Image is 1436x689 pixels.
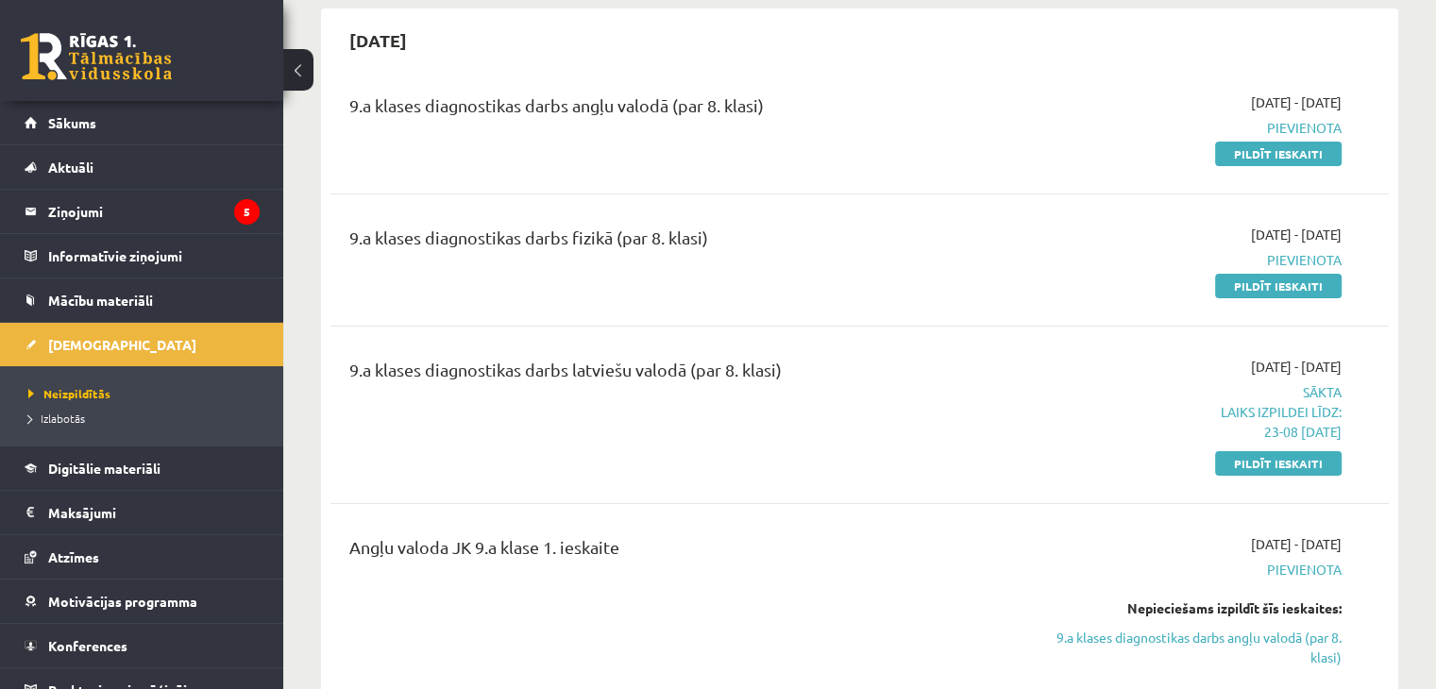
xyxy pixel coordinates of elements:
span: Pievienota [1030,250,1342,270]
span: [DATE] - [DATE] [1251,92,1342,112]
span: Aktuāli [48,159,93,176]
span: [DEMOGRAPHIC_DATA] [48,336,196,353]
h2: [DATE] [330,18,426,62]
a: Pildīt ieskaiti [1215,451,1342,476]
a: Aktuāli [25,145,260,189]
a: Atzīmes [25,535,260,579]
span: Pievienota [1030,560,1342,580]
div: Nepieciešams izpildīt šīs ieskaites: [1030,598,1342,618]
span: Konferences [48,637,127,654]
a: Ziņojumi5 [25,190,260,233]
span: [DATE] - [DATE] [1251,357,1342,377]
a: 9.a klases diagnostikas darbs angļu valodā (par 8. klasi) [1030,628,1342,667]
span: Neizpildītās [28,386,110,401]
a: Sākums [25,101,260,144]
span: Digitālie materiāli [48,460,160,477]
a: Pildīt ieskaiti [1215,142,1342,166]
span: Sākta [1030,382,1342,442]
a: Maksājumi [25,491,260,534]
a: Izlabotās [28,410,264,427]
span: Izlabotās [28,411,85,426]
span: Pievienota [1030,118,1342,138]
a: Konferences [25,624,260,667]
div: 9.a klases diagnostikas darbs latviešu valodā (par 8. klasi) [349,357,1002,392]
div: Angļu valoda JK 9.a klase 1. ieskaite [349,534,1002,569]
span: Motivācijas programma [48,593,197,610]
legend: Maksājumi [48,491,260,534]
i: 5 [234,199,260,225]
a: Informatīvie ziņojumi [25,234,260,277]
legend: Informatīvie ziņojumi [48,234,260,277]
a: Digitālie materiāli [25,446,260,490]
a: Motivācijas programma [25,580,260,623]
span: [DATE] - [DATE] [1251,534,1342,554]
span: Atzīmes [48,548,99,565]
a: Pildīt ieskaiti [1215,274,1342,298]
span: [DATE] - [DATE] [1251,225,1342,244]
a: Rīgas 1. Tālmācības vidusskola [21,33,172,80]
div: 9.a klases diagnostikas darbs fizikā (par 8. klasi) [349,225,1002,260]
a: [DEMOGRAPHIC_DATA] [25,323,260,366]
span: Sākums [48,114,96,131]
legend: Ziņojumi [48,190,260,233]
a: Neizpildītās [28,385,264,402]
a: Mācību materiāli [25,278,260,322]
span: Mācību materiāli [48,292,153,309]
div: 9.a klases diagnostikas darbs angļu valodā (par 8. klasi) [349,92,1002,127]
p: Laiks izpildei līdz: 23-08 [DATE] [1030,402,1342,442]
